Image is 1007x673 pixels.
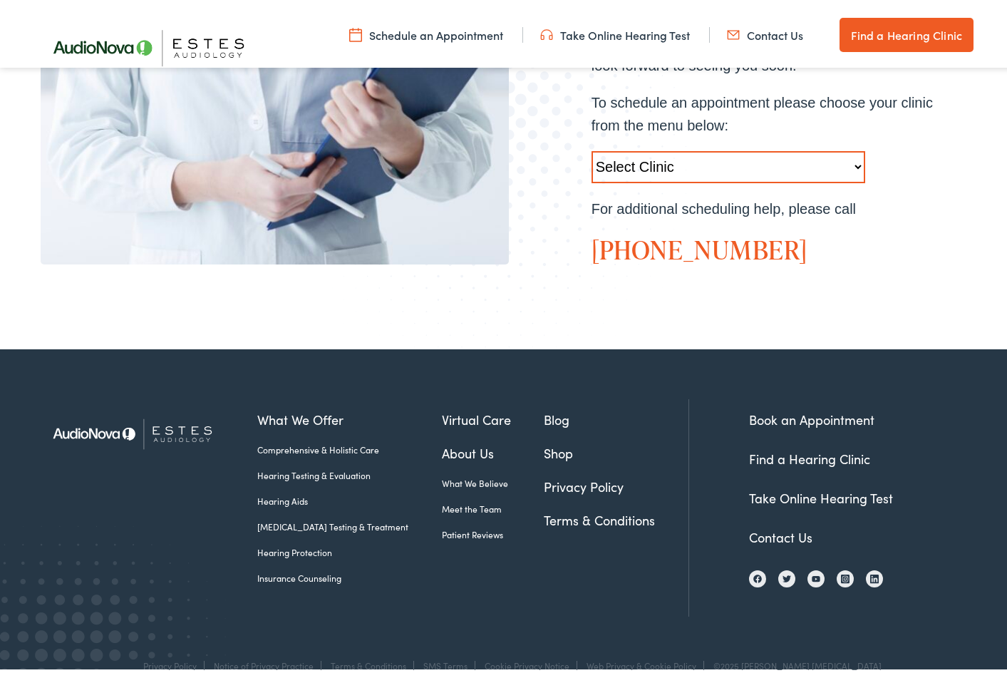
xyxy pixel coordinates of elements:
[749,446,870,464] a: Find a Hearing Clinic
[812,572,820,580] img: YouTube
[423,656,468,668] a: SMS Terms
[544,507,688,526] a: Terms & Conditions
[257,440,442,453] a: Comprehensive & Holistic Care
[257,517,442,530] a: [MEDICAL_DATA] Testing & Treatment
[749,525,812,543] a: Contact Us
[257,568,442,581] a: Insurance Counseling
[442,499,544,512] a: Meet the Team
[840,14,974,48] a: Find a Hearing Clinic
[592,88,934,133] p: To schedule an appointment please choose your clinic from the menu below:
[41,396,237,465] img: Estes Audiology
[485,656,569,668] a: Cookie Privacy Notice
[257,491,442,504] a: Hearing Aids
[706,657,882,667] div: ©2025 [PERSON_NAME] [MEDICAL_DATA]
[727,24,740,39] img: utility icon
[870,570,879,580] img: LinkedIn
[544,473,688,493] a: Privacy Policy
[442,525,544,538] a: Patient Reviews
[544,406,688,426] a: Blog
[841,570,850,580] img: Instagram
[749,407,874,425] a: Book an Appointment
[753,571,762,580] img: Facebook icon, indicating the presence of the site or brand on the social media platform.
[749,486,893,503] a: Take Online Hearing Test
[143,656,197,668] a: Privacy Policy
[349,24,362,39] img: utility icon
[442,406,544,426] a: Virtual Care
[587,656,696,668] a: Web Privacy & Cookie Policy
[331,656,406,668] a: Terms & Conditions
[540,24,553,39] img: utility icon
[540,24,690,39] a: Take Online Hearing Test
[257,466,442,478] a: Hearing Testing & Evaluation
[544,440,688,459] a: Shop
[349,24,503,39] a: Schedule an Appointment
[214,656,314,668] a: Notice of Privacy Practice
[257,543,442,555] a: Hearing Protection
[727,24,803,39] a: Contact Us
[592,194,934,217] p: For additional scheduling help, please call
[442,440,544,459] a: About Us
[442,473,544,486] a: What We Believe
[257,406,442,426] a: What We Offer
[783,571,791,580] img: Twitter
[592,228,807,264] a: [PHONE_NUMBER]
